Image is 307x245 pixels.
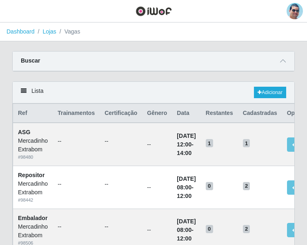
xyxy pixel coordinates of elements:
[243,139,250,147] span: 1
[100,104,142,123] th: Certificação
[177,133,196,148] time: [DATE] 12:00
[105,180,137,189] ul: --
[238,104,282,123] th: Cadastradas
[177,218,196,233] time: [DATE] 08:00
[206,139,213,147] span: 1
[21,57,40,64] strong: Buscar
[13,82,294,103] div: Lista
[56,27,80,36] li: Vagas
[53,104,100,123] th: Trainamentos
[201,104,238,123] th: Restantes
[177,235,191,242] time: 12:00
[243,182,250,190] span: 2
[105,223,137,231] ul: --
[18,137,48,154] div: Mercadinho Extrabom
[254,87,286,98] a: Adicionar
[177,133,196,156] strong: -
[172,104,200,123] th: Data
[177,175,196,199] strong: -
[177,150,191,156] time: 14:00
[58,180,95,189] ul: --
[105,137,137,146] ul: --
[18,129,30,135] strong: ASG
[18,154,48,161] div: # 98480
[18,197,48,204] div: # 98442
[7,28,35,35] a: Dashboard
[58,223,95,231] ul: --
[177,175,196,191] time: [DATE] 08:00
[18,215,47,221] strong: Embalador
[206,225,213,233] span: 0
[42,28,56,35] a: Lojas
[177,193,191,199] time: 12:00
[243,225,250,233] span: 2
[13,104,53,123] th: Ref
[58,137,95,146] ul: --
[18,172,44,178] strong: Repositor
[142,166,172,209] td: --
[18,223,48,240] div: Mercadinho Extrabom
[18,180,48,197] div: Mercadinho Extrabom
[142,123,172,166] td: --
[206,182,213,190] span: 0
[142,104,172,123] th: Gênero
[177,218,196,242] strong: -
[136,6,172,16] img: CoreUI Logo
